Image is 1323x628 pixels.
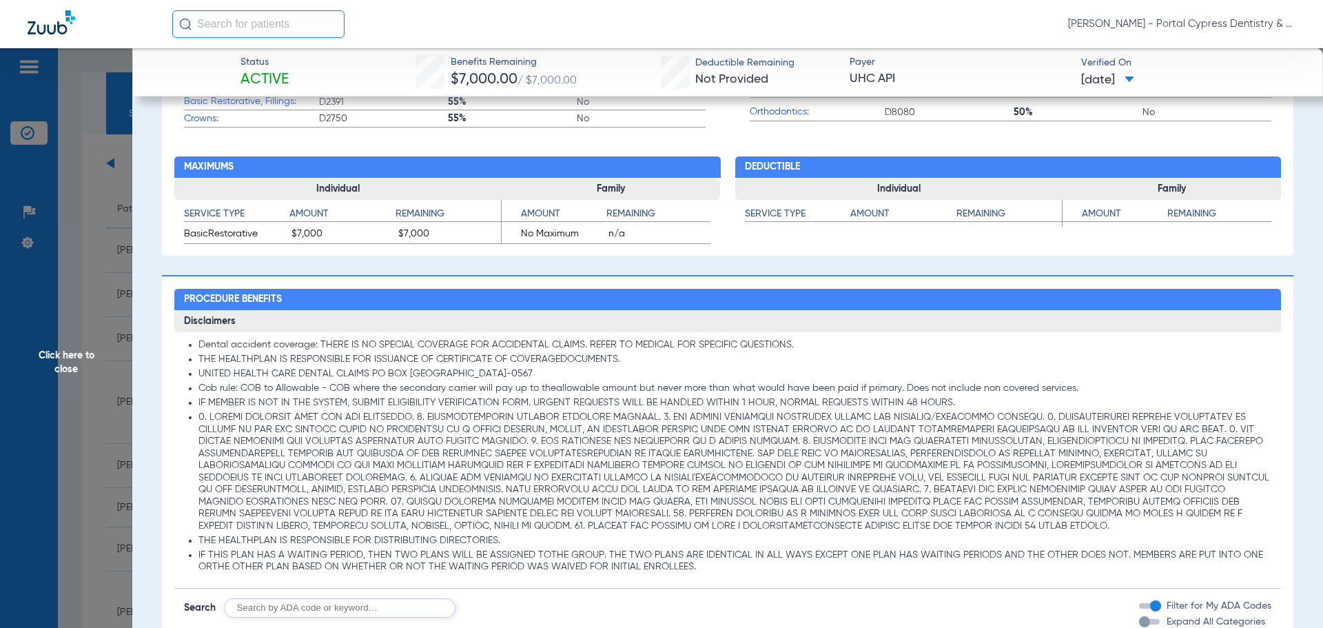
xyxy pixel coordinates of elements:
[850,70,1069,88] span: UHC API
[502,227,604,243] span: No Maximum
[198,535,1272,547] li: THE HEALTHPLAN IS RESPONSIBLE FOR DISTRIBUTING DIRECTORIES.
[1063,207,1167,222] h4: Amount
[448,112,577,125] span: 55%
[956,207,1063,222] h4: Remaining
[184,227,287,243] span: BasicRestorative
[577,112,706,125] span: No
[451,72,517,87] span: $7,000.00
[1164,599,1271,614] label: Filter for My ADA Codes
[1063,207,1167,227] app-breakdown-title: Amount
[174,178,502,200] h3: Individual
[735,178,1063,200] h3: Individual
[184,94,319,109] span: Basic Restorative, Fillings:
[1167,207,1272,222] h4: Remaining
[289,207,396,227] app-breakdown-title: Amount
[174,310,1282,332] h3: Disclaimers
[956,207,1063,227] app-breakdown-title: Remaining
[184,112,319,126] span: Crowns:
[502,178,720,200] h3: Family
[606,207,711,222] h4: Remaining
[179,18,192,30] img: Search Icon
[240,70,289,90] span: Active
[1068,17,1295,31] span: [PERSON_NAME] - Portal Cypress Dentistry & Orthodontics
[695,73,768,85] span: Not Provided
[517,75,577,86] span: / $7,000.00
[502,207,606,227] app-breakdown-title: Amount
[850,55,1069,70] span: Payer
[1063,178,1281,200] h3: Family
[398,227,501,243] span: $7,000
[224,598,455,618] input: Search by ADA code or keyword…
[1142,105,1271,119] span: No
[291,227,394,243] span: $7,000
[198,368,1272,381] li: UNITED HEALTH CARE DENTAL CLAIMS PO BOX [GEOGRAPHIC_DATA]-0567
[850,207,956,222] h4: Amount
[750,105,885,119] span: Orthodontics:
[1167,617,1265,627] span: Expand All Categories
[502,207,606,222] h4: Amount
[198,383,1272,395] li: Cob rule: COB to Allowable - COB where the secondary carrier will pay up to theallowable amount b...
[1081,72,1134,89] span: [DATE]
[745,207,851,227] app-breakdown-title: Service Type
[319,95,448,109] span: D2391
[174,289,1282,311] h2: Procedure Benefits
[1081,56,1301,70] span: Verified On
[577,95,706,109] span: No
[850,207,956,227] app-breakdown-title: Amount
[184,207,290,227] app-breakdown-title: Service Type
[745,207,851,222] h4: Service Type
[198,412,1272,532] li: 0. LOREMI DOLORSIT AMET CON ADI ELITSEDDO. 8. EIUSMODTEMPORIN UTLABOR ETDOLORE MAGNAAL. 3. ENI AD...
[1254,562,1323,628] iframe: Chat Widget
[198,339,1272,352] li: Dental accident coverage: THERE IS NO SPECIAL COVERAGE FOR ACCIDENTAL CLAIMS. REFER TO MEDICAL FO...
[289,207,396,222] h4: Amount
[396,207,502,222] h4: Remaining
[448,95,577,109] span: 55%
[1167,207,1272,227] app-breakdown-title: Remaining
[198,397,1272,409] li: IF MEMBER IS NOT IN THE SYSTEM, SUBMIT ELIGIBILITY VERIFICATION FORM. URGENT REQUESTS WILL BE HAN...
[608,227,710,243] span: n/a
[28,10,75,34] img: Zuub Logo
[240,55,289,70] span: Status
[184,601,216,615] span: Search
[174,156,721,179] h2: Maximums
[184,207,290,222] h4: Service Type
[451,55,577,70] span: Benefits Remaining
[198,549,1272,574] li: IF THIS PLAN HAS A WAITING PERIOD, THEN TWO PLANS WILL BE ASSIGNED TOTHE GROUP. THE TWO PLANS ARE...
[319,112,448,125] span: D2750
[198,354,1272,366] li: THE HEALTHPLAN IS RESPONSIBLE FOR ISSUANCE OF CERTIFICATE OF COVERAGEDOCUMENTS.
[695,56,794,70] span: Deductible Remaining
[172,10,345,38] input: Search for patients
[396,207,502,227] app-breakdown-title: Remaining
[885,105,1014,119] span: D8080
[1014,105,1142,119] span: 50%
[735,156,1282,179] h2: Deductible
[606,207,711,227] app-breakdown-title: Remaining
